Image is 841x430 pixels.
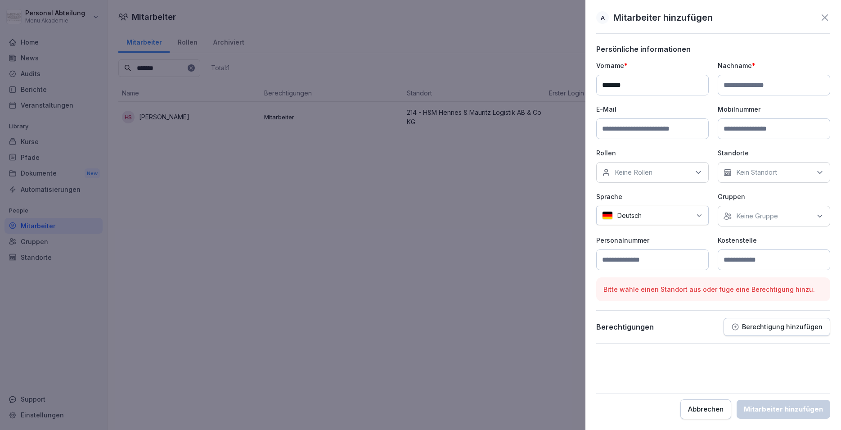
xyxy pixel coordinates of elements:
[613,11,713,24] p: Mitarbeiter hinzufügen
[596,206,709,225] div: Deutsch
[718,104,830,114] p: Mobilnummer
[596,235,709,245] p: Personalnummer
[596,322,654,331] p: Berechtigungen
[602,211,613,220] img: de.svg
[615,168,652,177] p: Keine Rollen
[596,45,830,54] p: Persönliche informationen
[603,285,823,294] p: Bitte wähle einen Standort aus oder füge eine Berechtigung hinzu.
[680,399,731,419] button: Abbrechen
[596,61,709,70] p: Vorname
[736,168,777,177] p: Kein Standort
[688,404,724,414] div: Abbrechen
[596,11,609,24] div: A
[718,192,830,201] p: Gruppen
[596,148,709,158] p: Rollen
[596,192,709,201] p: Sprache
[718,235,830,245] p: Kostenstelle
[744,404,823,414] div: Mitarbeiter hinzufügen
[742,323,823,330] p: Berechtigung hinzufügen
[596,104,709,114] p: E-Mail
[718,148,830,158] p: Standorte
[737,400,830,419] button: Mitarbeiter hinzufügen
[718,61,830,70] p: Nachname
[724,318,830,336] button: Berechtigung hinzufügen
[736,212,778,221] p: Keine Gruppe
